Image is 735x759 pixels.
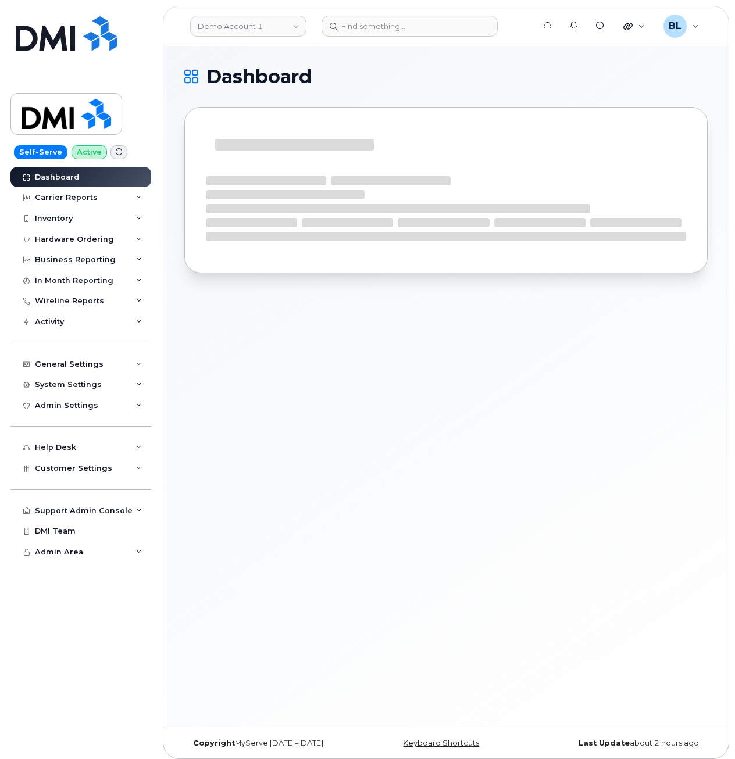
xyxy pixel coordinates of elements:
strong: Last Update [579,739,630,747]
span: Dashboard [206,68,312,85]
div: MyServe [DATE]–[DATE] [184,739,359,748]
strong: Copyright [193,739,235,747]
a: Keyboard Shortcuts [403,739,479,747]
div: about 2 hours ago [533,739,708,748]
